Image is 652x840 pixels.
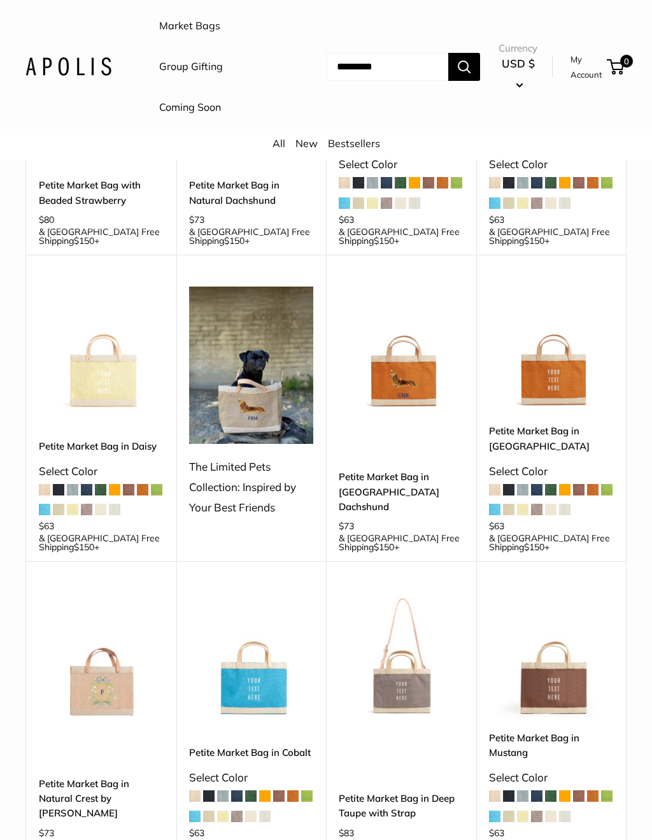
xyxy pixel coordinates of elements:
span: $150 [524,542,544,553]
span: $80 [39,215,54,226]
img: The Limited Pets Collection: Inspired by Your Best Friends [189,287,314,445]
a: Petite Market Bag with Beaded Strawberry [39,178,164,208]
span: $150 [74,542,94,553]
img: Petite Market Bag in Cobalt [189,594,314,718]
div: Select Color [39,462,164,482]
a: 0 [608,60,624,75]
a: Petite Market Bag in DaisyPetite Market Bag in Daisy [39,287,164,412]
span: Currency [499,40,537,58]
span: & [GEOGRAPHIC_DATA] Free Shipping + [489,228,614,246]
span: $73 [189,215,204,226]
a: New [295,138,318,150]
div: Select Color [189,768,314,788]
div: Select Color [489,462,614,482]
img: Petite Market Bag in Natural Crest by Amy Logsdon [39,594,164,718]
div: Select Color [489,768,614,788]
span: $63 [489,521,504,532]
a: Petite Market Bag in Mustang [489,731,614,761]
a: Market Bags [159,17,220,36]
a: Petite Market Bag in Daisy [39,439,164,454]
span: $150 [224,236,244,247]
a: Petite Market Bag in Deep Taupe with StrapPetite Market Bag in Deep Taupe with Strap [339,594,464,718]
a: Coming Soon [159,99,221,118]
div: Select Color [339,155,464,175]
span: & [GEOGRAPHIC_DATA] Free Shipping + [39,534,164,552]
input: Search... [327,53,448,82]
span: & [GEOGRAPHIC_DATA] Free Shipping + [339,534,464,552]
span: $63 [489,828,504,839]
span: $73 [339,521,354,532]
span: $83 [339,828,354,839]
a: Petite Market Bag in Cognac DachshundPetite Market Bag in Cognac Dachshund [339,287,464,412]
a: Petite Market Bag in MustangPetite Market Bag in Mustang [489,594,614,718]
a: Petite Market Bag in CognacPetite Market Bag in Cognac [489,287,614,412]
div: The Limited Pets Collection: Inspired by Your Best Friends [189,457,314,518]
span: $63 [39,521,54,532]
span: & [GEOGRAPHIC_DATA] Free Shipping + [189,228,314,246]
a: Petite Market Bag in Natural Crest by [PERSON_NAME] [39,777,164,822]
span: & [GEOGRAPHIC_DATA] Free Shipping + [39,228,164,246]
button: Search [448,53,480,82]
img: Petite Market Bag in Daisy [39,287,164,412]
img: Petite Market Bag in Deep Taupe with Strap [339,594,464,718]
a: Group Gifting [159,58,223,77]
span: $150 [374,542,394,553]
span: $63 [489,215,504,226]
button: USD $ [499,54,537,95]
span: USD $ [502,57,535,71]
a: Petite Market Bag in CobaltPetite Market Bag in Cobalt [189,594,314,718]
img: Petite Market Bag in Cognac [489,287,614,412]
a: Bestsellers [328,138,380,150]
a: All [273,138,285,150]
img: Apolis [25,58,111,76]
span: $73 [39,828,54,839]
span: $63 [339,215,354,226]
span: $150 [74,236,94,247]
img: Petite Market Bag in Cognac Dachshund [339,287,464,412]
a: Petite Market Bag in Deep Taupe with Strap [339,792,464,822]
span: 0 [620,55,633,68]
span: $63 [189,828,204,839]
a: Petite Market Bag in [GEOGRAPHIC_DATA] [489,424,614,454]
a: Petite Market Bag in Cobalt [189,746,314,760]
span: $150 [374,236,394,247]
span: $150 [524,236,544,247]
div: Select Color [489,155,614,175]
a: Petite Market Bag in Natural Dachshund [189,178,314,208]
a: Petite Market Bag in [GEOGRAPHIC_DATA] Dachshund [339,470,464,515]
a: Petite Market Bag in Natural Crest by Amy LogsdonPetite Market Bag in Natural Crest by Amy Logsdon [39,594,164,718]
img: Petite Market Bag in Mustang [489,594,614,718]
span: & [GEOGRAPHIC_DATA] Free Shipping + [339,228,464,246]
span: & [GEOGRAPHIC_DATA] Free Shipping + [489,534,614,552]
a: My Account [570,52,602,83]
